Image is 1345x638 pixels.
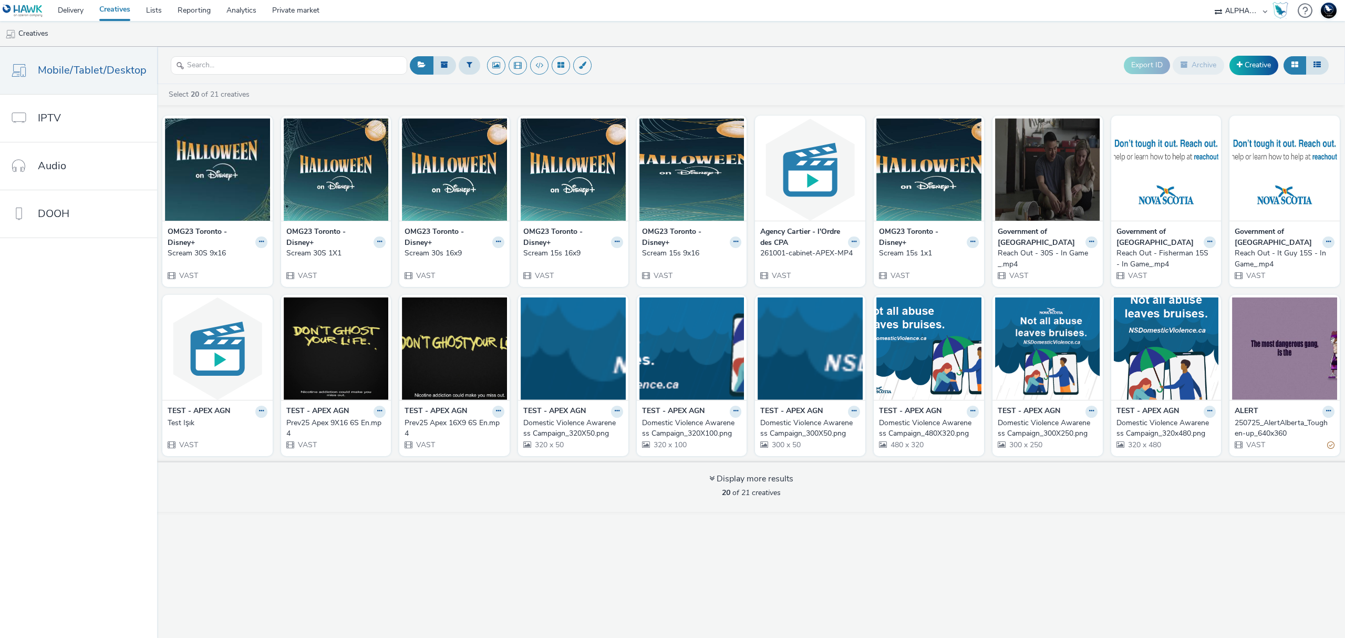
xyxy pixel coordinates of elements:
[523,418,619,439] div: Domestic Violence Awareness Campaign_320X50.png
[653,440,687,450] span: 320 x 100
[771,440,801,450] span: 300 x 50
[3,4,43,17] img: undefined Logo
[168,248,263,259] div: Scream 30S 9x16
[760,418,860,439] a: Domestic Violence Awareness Campaign_300X50.png
[1232,297,1337,400] img: 250725_AlertAlberta_Toughen-up_640x360 visual
[1008,271,1028,281] span: VAST
[1235,248,1334,270] a: Reach Out - It Guy 15S - In Game_.mp4
[523,227,608,248] strong: OMG23 Toronto - Disney+
[642,418,738,439] div: Domestic Violence Awareness Campaign_320X100.png
[1245,440,1265,450] span: VAST
[998,248,1098,270] a: Reach Out - 30S - In Game_.mp4
[286,406,349,418] strong: TEST - APEX AGN
[1127,440,1161,450] span: 320 x 480
[286,418,386,439] a: Prev25 Apex 9X16 6S En.mp4
[168,89,254,99] a: Select of 21 creatives
[760,406,823,418] strong: TEST - APEX AGN
[709,473,793,485] div: Display more results
[758,297,863,400] img: Domestic Violence Awareness Campaign_300X50.png visual
[521,297,626,400] img: Domestic Violence Awareness Campaign_320X50.png visual
[286,248,382,259] div: Scream 30S 1X1
[5,29,16,39] img: mobile
[879,248,979,259] a: Scream 15s 1x1
[876,297,981,400] img: Domestic Violence Awareness Campaign_480X320.png visual
[38,63,147,78] span: Mobile/Tablet/Desktop
[178,271,198,281] span: VAST
[998,227,1083,248] strong: Government of [GEOGRAPHIC_DATA]
[1229,56,1278,75] a: Creative
[1245,271,1265,281] span: VAST
[405,227,490,248] strong: OMG23 Toronto - Disney+
[998,418,1093,439] div: Domestic Violence Awareness Campaign_300X250.png
[998,418,1098,439] a: Domestic Violence Awareness Campaign_300X250.png
[1116,248,1216,270] a: Reach Out - Fisherman 15S - In Game_.mp4
[523,248,619,259] div: Scream 15s 16x9
[286,248,386,259] a: Scream 30S 1X1
[642,418,742,439] a: Domestic Violence Awareness Campaign_320X100.png
[534,271,554,281] span: VAST
[523,418,623,439] a: Domestic Violence Awareness Campaign_320X50.png
[879,248,975,259] div: Scream 15s 1x1
[1116,418,1212,439] div: Domestic Violence Awareness Campaign_320x480.png
[889,440,924,450] span: 480 x 320
[1235,227,1320,248] strong: Government of [GEOGRAPHIC_DATA]
[521,118,626,221] img: Scream 15s 16x9 visual
[405,248,500,259] div: Scream 30s 16x9
[642,406,705,418] strong: TEST - APEX AGN
[998,248,1093,270] div: Reach Out - 30S - In Game_.mp4
[1124,57,1170,74] button: Export ID
[402,297,507,400] img: Prev25 Apex 16X9 6S En.mp4 visual
[760,227,845,248] strong: Agency Cartier - l'Ordre des CPA
[879,227,964,248] strong: OMG23 Toronto - Disney+
[876,118,981,221] img: Scream 15s 1x1 visual
[284,297,389,400] img: Prev25 Apex 9X16 6S En.mp4 visual
[165,118,270,221] img: Scream 30S 9x16 visual
[1235,406,1258,418] strong: ALERT
[1114,297,1219,400] img: Domestic Violence Awareness Campaign_320x480.png visual
[402,118,507,221] img: Scream 30s 16x9 visual
[1116,406,1179,418] strong: TEST - APEX AGN
[760,248,860,259] a: 261001-cabinet-APEX-MP4
[38,206,69,221] span: DOOH
[415,271,435,281] span: VAST
[168,227,253,248] strong: OMG23 Toronto - Disney+
[1306,56,1329,74] button: Table
[1327,440,1334,451] div: Partially valid
[168,406,230,418] strong: TEST - APEX AGN
[889,271,909,281] span: VAST
[178,440,198,450] span: VAST
[534,440,564,450] span: 320 x 50
[1173,56,1224,74] button: Archive
[995,297,1100,400] img: Domestic Violence Awareness Campaign_300X250.png visual
[760,248,856,259] div: 261001-cabinet-APEX-MP4
[879,406,941,418] strong: TEST - APEX AGN
[642,248,738,259] div: Scream 15s 9x16
[1284,56,1306,74] button: Grid
[1272,2,1292,19] a: Hawk Academy
[191,89,199,99] strong: 20
[168,248,267,259] a: Scream 30S 9x16
[165,297,270,400] img: Test Işık visual
[1235,418,1330,439] div: 250725_AlertAlberta_Toughen-up_640x360
[286,418,382,439] div: Prev25 Apex 9X16 6S En.mp4
[297,271,317,281] span: VAST
[1235,248,1330,270] div: Reach Out - It Guy 15S - In Game_.mp4
[1235,418,1334,439] a: 250725_AlertAlberta_Toughen-up_640x360
[415,440,435,450] span: VAST
[995,118,1100,221] img: Reach Out - 30S - In Game_.mp4 visual
[1321,3,1337,18] img: Support Hawk
[1114,118,1219,221] img: Reach Out - Fisherman 15S - In Game_.mp4 visual
[38,158,66,173] span: Audio
[771,271,791,281] span: VAST
[1272,2,1288,19] img: Hawk Academy
[639,118,744,221] img: Scream 15s 9x16 visual
[1116,418,1216,439] a: Domestic Violence Awareness Campaign_320x480.png
[879,418,975,439] div: Domestic Violence Awareness Campaign_480X320.png
[405,418,500,439] div: Prev25 Apex 16X9 6S En.mp4
[1008,440,1042,450] span: 300 x 250
[1127,271,1147,281] span: VAST
[653,271,672,281] span: VAST
[405,418,504,439] a: Prev25 Apex 16X9 6S En.mp4
[758,118,863,221] img: 261001-cabinet-APEX-MP4 visual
